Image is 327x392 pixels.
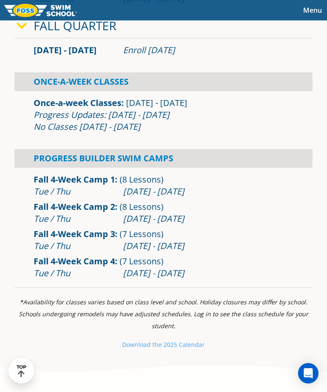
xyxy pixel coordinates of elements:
[14,149,313,168] div: Progress Builder Swim Camps
[120,174,163,185] span: (8 Lessons)
[19,298,308,330] i: *Availability for classes varies based on class level and school. Holiday closures may differ by ...
[298,4,327,17] button: Toggle navigation
[120,201,163,212] span: (8 Lessons)
[34,44,97,56] span: [DATE] - [DATE]
[123,186,204,197] div: [DATE] - [DATE]
[123,267,204,279] div: [DATE] - [DATE]
[34,174,115,185] a: Fall 4-Week Camp 1
[120,255,163,267] span: (7 Lessons)
[123,213,204,225] div: [DATE] - [DATE]
[34,228,115,240] a: Fall 4-Week Camp 3
[34,97,121,109] a: Once-a-week Classes
[34,109,293,133] div: Progress Updates: [DATE] - [DATE] No Classes [DATE] - [DATE]
[34,186,115,197] div: Tue / Thu
[34,201,115,212] a: Fall 4-Week Camp 2
[34,240,115,252] div: Tue / Thu
[122,340,205,349] a: Download the 2025 Calendar
[34,255,115,267] a: Fall 4-Week Camp 4
[34,17,116,34] a: Fall Quarter
[303,6,322,15] span: Menu
[14,72,313,91] div: Once-A-Week Classes
[4,4,77,17] img: FOSS Swim School Logo
[123,44,293,56] div: Enroll [DATE]
[34,267,115,279] div: Tue / Thu
[126,97,187,109] span: [DATE] - [DATE]
[122,340,158,349] small: Download th
[123,240,204,252] div: [DATE] - [DATE]
[17,364,26,378] div: TOP
[158,340,205,349] small: e 2025 Calendar
[298,363,318,383] div: Open Intercom Messenger
[34,213,115,225] div: Tue / Thu
[120,228,163,240] span: (7 Lessons)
